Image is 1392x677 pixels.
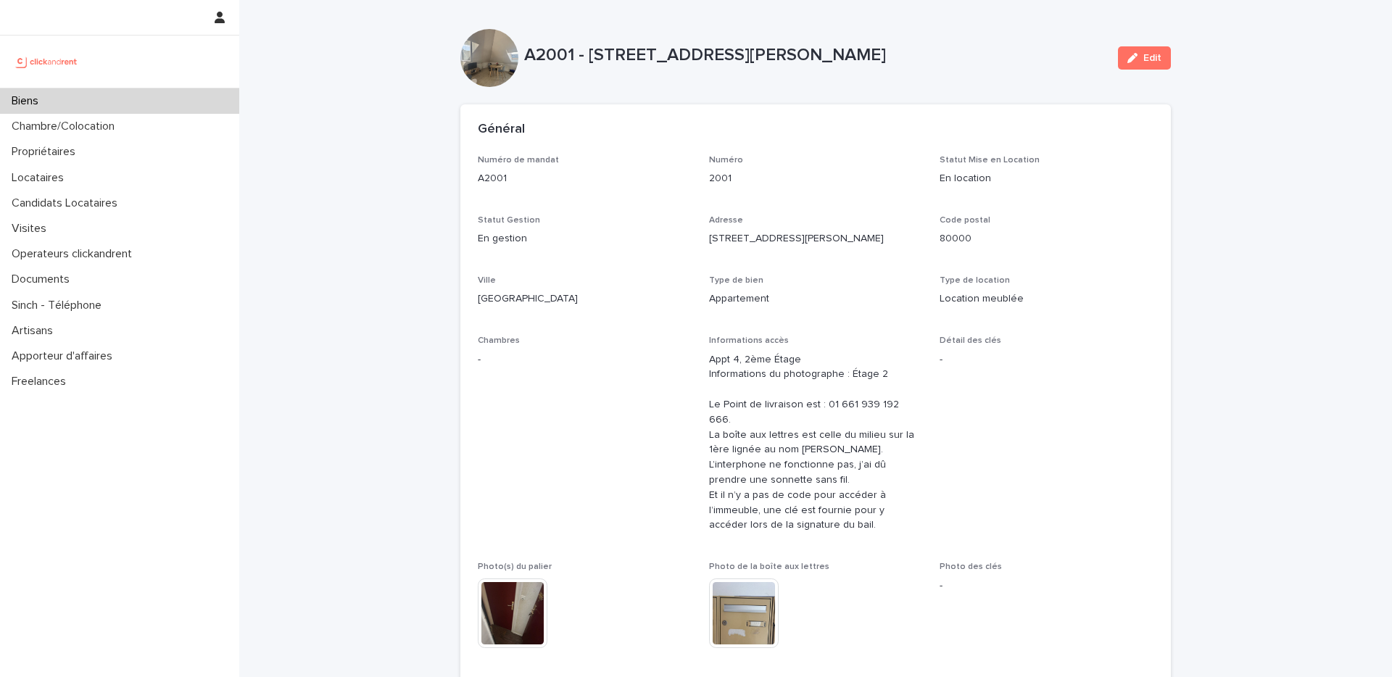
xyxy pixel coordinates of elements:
p: Freelances [6,375,78,389]
p: - [940,578,1153,594]
p: Biens [6,94,50,108]
span: Adresse [709,216,743,225]
p: 2001 [709,171,923,186]
span: Détail des clés [940,336,1001,345]
p: Appt 4, 2ème Étage Informations du photographe : Étage 2 Le Point de livraison est : 01 661 939 1... [709,352,923,533]
p: Sinch - Téléphone [6,299,113,312]
span: Photo de la boîte aux lettres [709,562,829,571]
p: En gestion [478,231,692,246]
span: Type de location [940,276,1010,285]
p: Artisans [6,324,65,338]
p: Operateurs clickandrent [6,247,144,261]
p: Location meublée [940,291,1153,307]
span: Numéro de mandat [478,156,559,165]
p: [STREET_ADDRESS][PERSON_NAME] [709,231,923,246]
p: Appartement [709,291,923,307]
span: Ville [478,276,496,285]
span: Type de bien [709,276,763,285]
p: En location [940,171,1153,186]
span: Code postal [940,216,990,225]
p: Locataires [6,171,75,185]
img: UCB0brd3T0yccxBKYDjQ [12,47,82,76]
span: Chambres [478,336,520,345]
p: Propriétaires [6,145,87,159]
span: Edit [1143,53,1161,63]
span: Numéro [709,156,743,165]
span: Statut Gestion [478,216,540,225]
span: Photo(s) du palier [478,562,552,571]
p: 80000 [940,231,1153,246]
p: - [940,352,1153,367]
p: Apporteur d'affaires [6,349,124,363]
span: Photo des clés [940,562,1002,571]
h2: Général [478,122,525,138]
p: Candidats Locataires [6,196,129,210]
p: - [478,352,692,367]
p: Visites [6,222,58,236]
p: Documents [6,273,81,286]
span: Statut Mise en Location [940,156,1040,165]
p: Chambre/Colocation [6,120,126,133]
span: Informations accès [709,336,789,345]
p: A2001 - [STREET_ADDRESS][PERSON_NAME] [524,45,1106,66]
p: [GEOGRAPHIC_DATA] [478,291,692,307]
button: Edit [1118,46,1171,70]
p: A2001 [478,171,692,186]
